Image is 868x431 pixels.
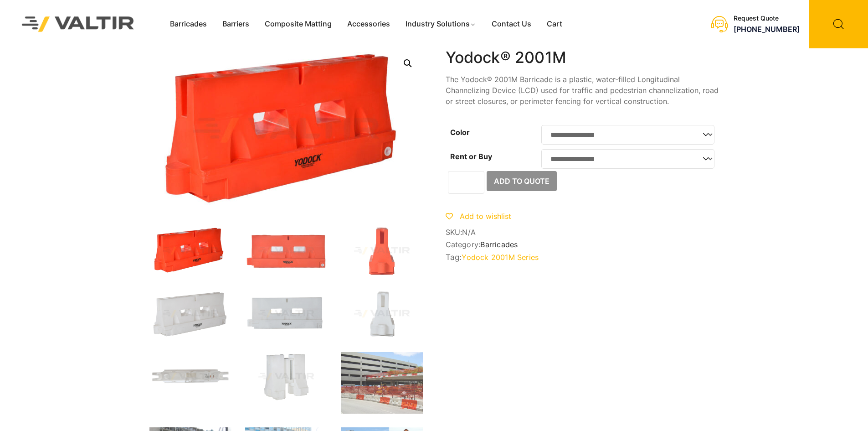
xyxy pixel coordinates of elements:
[245,289,327,338] img: 2001M_Nat_Front.jpg
[398,17,484,31] a: Industry Solutions
[446,253,719,262] span: Tag:
[484,17,539,31] a: Contact Us
[257,17,339,31] a: Composite Matting
[446,212,511,221] a: Add to wishlist
[480,240,518,249] a: Barricades
[339,17,398,31] a: Accessories
[149,226,231,275] img: 2001M_Org_3Q.jpg
[446,48,719,67] h1: Yodock® 2001M
[734,25,800,34] a: [PHONE_NUMBER]
[446,240,719,249] span: Category:
[341,226,423,275] img: 2001M_Org_Side.jpg
[462,228,476,237] span: N/A
[446,74,719,107] p: The Yodock® 2001M Barricade is a plastic, water-filled Longitudinal Channelizing Device (LCD) use...
[487,171,557,191] button: Add to Quote
[245,352,327,401] img: 2001M_Org_Top.jpg
[341,352,423,414] img: Convention Center Construction Project
[162,17,215,31] a: Barricades
[734,15,800,22] div: Request Quote
[341,289,423,338] img: 2001M_Nat_Side.jpg
[450,152,492,161] label: Rent or Buy
[462,253,539,262] a: Yodock 2001M Series
[149,289,231,338] img: 2001M_Nat_3Q.jpg
[450,128,470,137] label: Color
[446,228,719,237] span: SKU:
[448,171,484,194] input: Product quantity
[10,5,146,43] img: Valtir Rentals
[215,17,257,31] a: Barriers
[460,212,511,221] span: Add to wishlist
[149,352,231,401] img: 2001M_Nat_Top.jpg
[245,226,327,275] img: 2001M_Org_Front.jpg
[539,17,570,31] a: Cart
